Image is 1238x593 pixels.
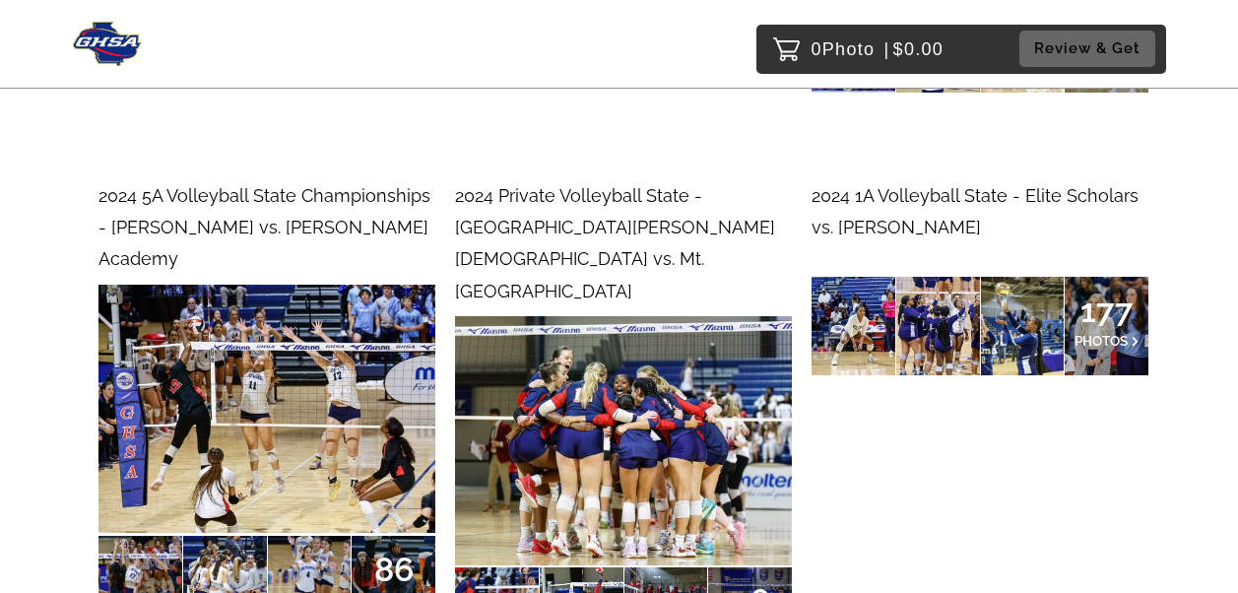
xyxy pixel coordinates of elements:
span: 46 [718,563,783,575]
img: 129641 [98,252,435,500]
a: Review & Get [1019,31,1161,67]
span: | [884,39,890,59]
span: 177 [1075,499,1140,511]
img: Snapphound Logo [73,22,143,66]
img: 129554 [455,284,792,532]
a: 2024 1A Volleyball State - Elite Scholars vs. [PERSON_NAME]177PHOTOS [812,148,1148,570]
span: 2024 5A Volleyball State Championships - [PERSON_NAME] vs. [PERSON_NAME] Academy [98,153,430,237]
button: Review & Get [1019,31,1155,67]
span: 2024 Private Volleyball State - [GEOGRAPHIC_DATA][PERSON_NAME][DEMOGRAPHIC_DATA] vs. Mt. [GEOGRAP... [455,153,775,269]
span: 86 [361,531,426,543]
span: PHOTOS [1075,528,1128,544]
span: 2024 1A Volleyball State - Elite Scholars vs. [PERSON_NAME] [812,153,1139,205]
span: Photo [822,33,876,65]
p: 0 $0.00 [812,33,945,65]
span: PHOTOS [361,560,415,575]
img: 129508 [812,221,1148,469]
